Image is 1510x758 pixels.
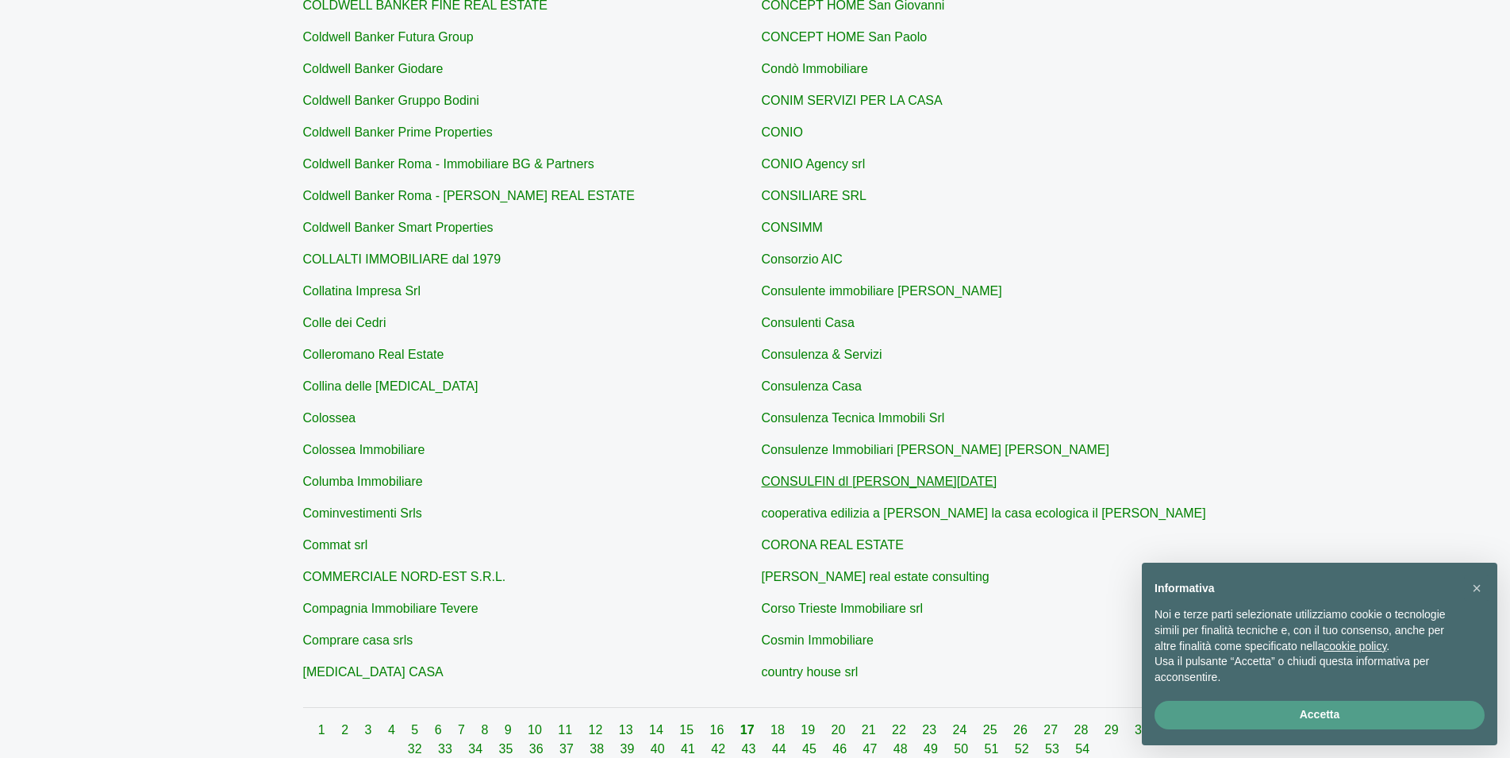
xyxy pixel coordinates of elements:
[303,284,421,298] a: Collatina Impresa Srl
[303,633,413,647] a: Comprare casa srls
[762,348,882,361] a: Consulenza & Servizi
[711,742,728,756] a: 42
[435,723,445,737] a: 6
[388,723,398,737] a: 4
[762,157,866,171] a: CONIO Agency srl
[528,723,545,737] a: 10
[762,316,855,329] a: Consulenti Casa
[832,723,849,737] a: 20
[762,602,924,615] a: Corso Trieste Immobiliare srl
[801,723,818,737] a: 19
[863,742,881,756] a: 47
[1074,723,1092,737] a: 28
[1472,579,1481,597] span: ×
[922,723,939,737] a: 23
[318,723,329,737] a: 1
[985,742,1002,756] a: 51
[762,379,862,393] a: Consulenza Casa
[832,742,850,756] a: 46
[762,443,1109,456] a: Consulenze Immobiliari [PERSON_NAME] [PERSON_NAME]
[529,742,547,756] a: 36
[762,94,943,107] a: CONIM SERVIZI PER LA CASA
[1075,742,1089,756] a: 54
[341,723,352,737] a: 2
[679,723,697,737] a: 15
[303,348,444,361] a: Colleromano Real Estate
[303,411,356,425] a: Colossea
[1045,742,1062,756] a: 53
[303,157,594,171] a: Coldwell Banker Roma - Immobiliare BG & Partners
[303,475,423,488] a: Columba Immobiliare
[762,665,859,679] a: country house srl
[458,723,468,737] a: 7
[762,62,868,75] a: Condò Immobiliare
[762,125,803,139] a: CONIO
[1155,582,1459,595] h2: Informativa
[505,723,515,737] a: 9
[762,570,989,583] a: [PERSON_NAME] real estate consulting
[762,284,1002,298] a: Consulente immobiliare [PERSON_NAME]
[762,506,1206,520] a: cooperativa edilizia a [PERSON_NAME] la casa ecologica il [PERSON_NAME]
[590,742,607,756] a: 38
[681,742,698,756] a: 41
[762,475,997,488] a: CONSULFIN dI [PERSON_NAME][DATE]
[802,742,820,756] a: 45
[1043,723,1061,737] a: 27
[1015,742,1032,756] a: 52
[762,411,945,425] a: Consulenza Tecnica Immobili Srl
[762,633,874,647] a: Cosmin Immobiliare
[742,742,759,756] a: 43
[303,125,493,139] a: Coldwell Banker Prime Properties
[303,316,386,329] a: Colle dei Cedri
[589,723,606,737] a: 12
[1105,723,1122,737] a: 29
[1324,640,1386,652] a: cookie policy - il link si apre in una nuova scheda
[438,742,455,756] a: 33
[303,30,474,44] a: Coldwell Banker Futura Group
[1155,701,1485,729] button: Accetta
[303,665,444,679] a: [MEDICAL_DATA] CASA
[762,252,843,266] a: Consorzio AIC
[924,742,941,756] a: 49
[772,742,790,756] a: 44
[762,30,928,44] a: CONCEPT HOME San Paolo
[862,723,879,737] a: 21
[303,602,478,615] a: Compagnia Immobiliare Tevere
[499,742,517,756] a: 35
[893,742,911,756] a: 48
[559,742,577,756] a: 37
[762,221,823,234] a: CONSIMM
[303,538,368,552] a: Commat srl
[558,723,575,737] a: 11
[303,221,494,234] a: Coldwell Banker Smart Properties
[468,742,486,756] a: 34
[303,189,636,202] a: Coldwell Banker Roma - [PERSON_NAME] REAL ESTATE
[619,723,636,737] a: 13
[303,62,444,75] a: Coldwell Banker Giodare
[954,742,971,756] a: 50
[1464,575,1489,601] button: Chiudi questa informativa
[303,94,479,107] a: Coldwell Banker Gruppo Bodini
[1013,723,1031,737] a: 26
[303,570,506,583] a: COMMERCIALE NORD-EST S.R.L.
[481,723,491,737] a: 8
[303,443,425,456] a: Colossea Immobiliare
[762,189,866,202] a: CONSILIARE SRL
[621,742,638,756] a: 39
[770,723,788,737] a: 18
[303,252,501,266] a: COLLALTI IMMOBILIARE dal 1979
[649,723,667,737] a: 14
[983,723,1001,737] a: 25
[303,506,422,520] a: Cominvestimenti Srls
[710,723,728,737] a: 16
[408,742,425,756] a: 32
[365,723,375,737] a: 3
[303,379,478,393] a: Collina delle [MEDICAL_DATA]
[411,723,421,737] a: 5
[953,723,970,737] a: 24
[651,742,668,756] a: 40
[740,723,758,737] a: 17
[1155,654,1459,685] p: Usa il pulsante “Accetta” o chiudi questa informativa per acconsentire.
[1155,607,1459,654] p: Noi e terze parti selezionate utilizziamo cookie o tecnologie simili per finalità tecniche e, con...
[892,723,909,737] a: 22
